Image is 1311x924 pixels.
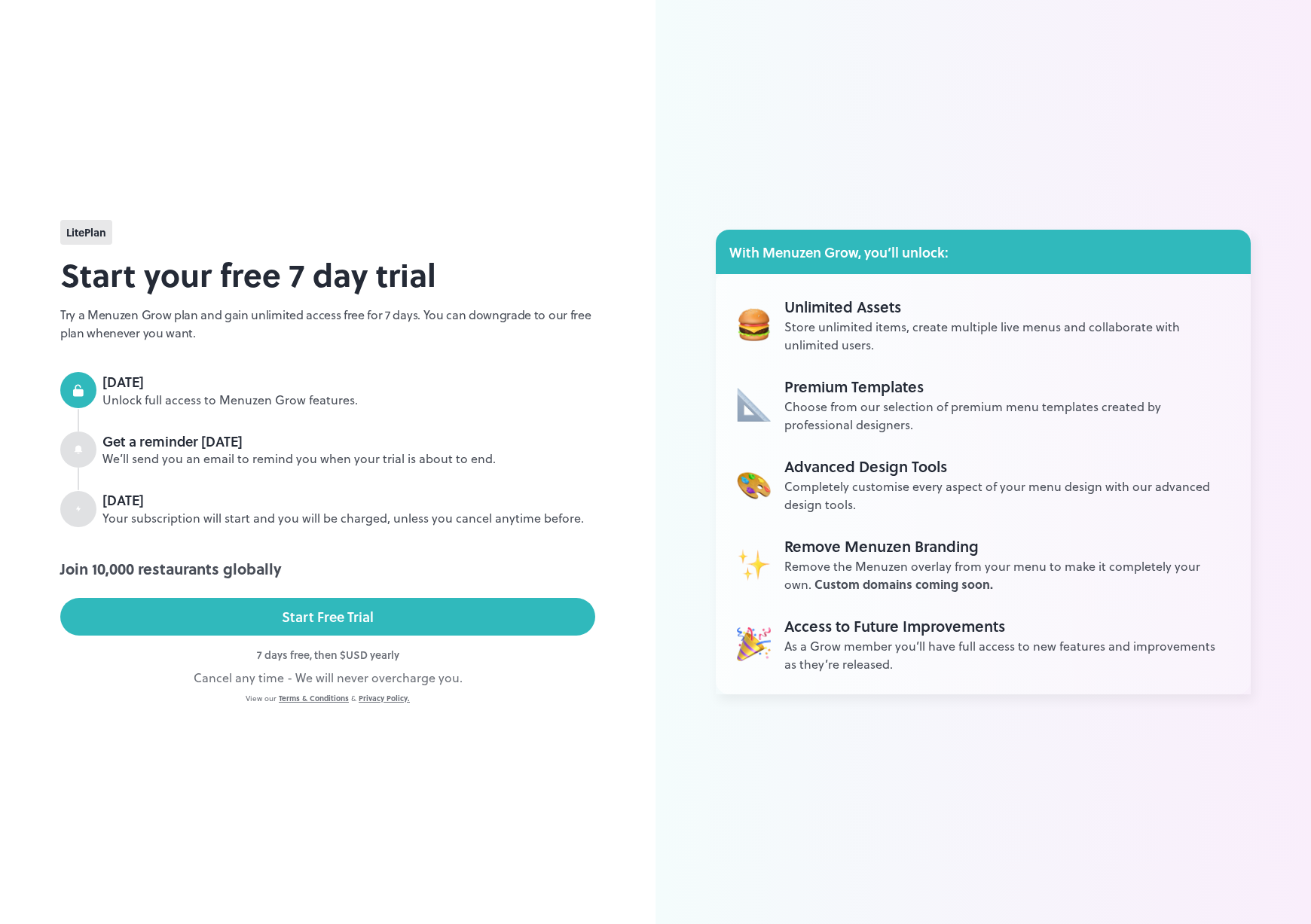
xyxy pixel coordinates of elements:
h2: Start your free 7 day trial [60,251,595,298]
img: Unlimited Assets [737,627,771,660]
div: Your subscription will start and you will be charged, unless you cancel anytime before. [102,510,595,527]
div: Join 10,000 restaurants globally [60,557,595,580]
span: Custom domains coming soon. [814,575,993,593]
div: 7 days free, then $ USD yearly [60,647,595,663]
div: Unlimited Assets [784,295,1230,318]
img: Unlimited Assets [737,547,771,581]
div: Choose from our selection of premium menu templates created by professional designers. [784,398,1230,434]
img: Unlimited Assets [737,307,771,341]
div: Get a reminder [DATE] [102,432,595,451]
div: With Menuzen Grow, you’ll unlock: [716,230,1251,274]
div: As a Grow member you’ll have full access to new features and improvements as they’re released. [784,637,1230,673]
div: Advanced Design Tools [784,455,1230,477]
div: Cancel any time - We will never overcharge you. [60,669,595,687]
a: Terms & Conditions [279,693,349,703]
div: [DATE] [102,490,595,510]
div: [DATE] [102,372,595,392]
a: Privacy Policy. [359,693,410,703]
img: Unlimited Assets [737,387,771,421]
div: Unlock full access to Menuzen Grow features. [102,392,595,409]
div: Remove Menuzen Branding [784,535,1230,557]
div: Premium Templates [784,375,1230,398]
button: Start Free Trial [60,598,595,636]
div: Start Free Trial [282,605,374,628]
div: We’ll send you an email to remind you when your trial is about to end. [102,450,595,468]
div: Completely customise every aspect of your menu design with our advanced design tools. [784,477,1230,514]
span: lite Plan [66,224,106,240]
p: Try a Menuzen Grow plan and gain unlimited access free for 7 days. You can downgrade to our free ... [60,306,595,342]
div: Remove the Menuzen overlay from your menu to make it completely your own. [784,557,1230,593]
img: Unlimited Assets [737,467,771,501]
div: Store unlimited items, create multiple live menus and collaborate with unlimited users. [784,318,1230,354]
div: View our & [60,693,595,704]
div: Access to Future Improvements [784,614,1230,637]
